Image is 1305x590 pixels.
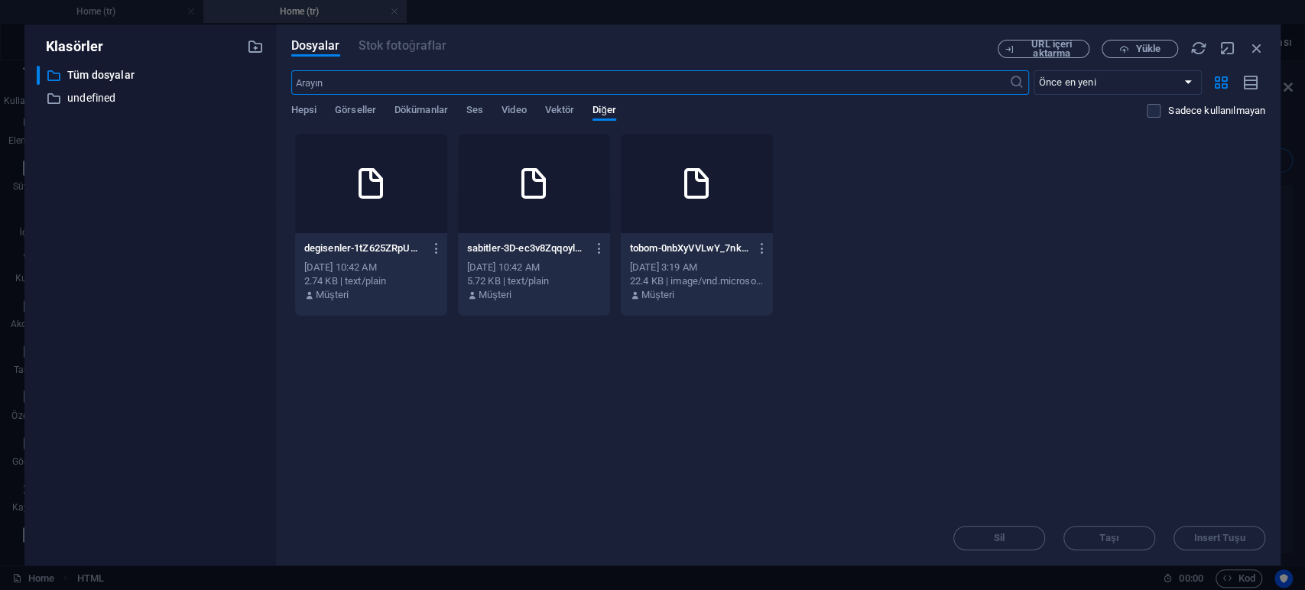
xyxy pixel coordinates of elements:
[67,89,235,107] p: undefined
[304,274,438,288] div: 2.74 KB | text/plain
[467,242,587,255] p: sabitler-3D-ec3v8Zqqoyl4UIDuKdg.js
[502,101,526,122] span: Video
[466,101,483,122] span: Ses
[467,261,601,274] div: [DATE] 10:42 AM
[394,101,448,122] span: Dökümanlar
[291,101,317,122] span: Hepsi
[1021,40,1083,58] span: URL içeri aktarma
[1168,104,1265,118] p: Sadece web sitesinde kullanılmayan dosyaları görüntüleyin. Bu oturum sırasında eklenen dosyalar h...
[641,288,674,302] p: Müşteri
[630,274,764,288] div: 22.4 KB | image/vnd.microsoft.icon
[304,261,438,274] div: [DATE] 10:42 AM
[467,274,601,288] div: 5.72 KB | text/plain
[479,288,511,302] p: Müşteri
[359,37,447,55] span: Bu dosya türü bu element tarafından desteklenmiyor
[545,101,575,122] span: Vektör
[1135,44,1160,53] span: Yükle
[37,66,40,85] div: ​
[1219,40,1236,57] i: Küçült
[630,261,764,274] div: [DATE] 3:19 AM
[291,70,1009,95] input: Arayın
[37,89,264,108] div: undefined
[37,37,103,57] p: Klasörler
[291,37,340,55] span: Dosyalar
[1102,40,1178,58] button: Yükle
[316,288,349,302] p: Müşteri
[1248,40,1265,57] i: Kapat
[67,66,235,84] p: Tüm dosyalar
[247,38,264,55] i: Yeni klasör oluştur
[592,101,616,122] span: Diğer
[630,242,750,255] p: tobom-0nbXyVVLwY_7nkSC76FSIQ.ico
[998,40,1089,58] button: URL içeri aktarma
[335,101,376,122] span: Görseller
[1190,40,1207,57] i: Yeniden Yükle
[304,242,424,255] p: degisenler-1tZ625ZRpUNLolRg3X2o2g.js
